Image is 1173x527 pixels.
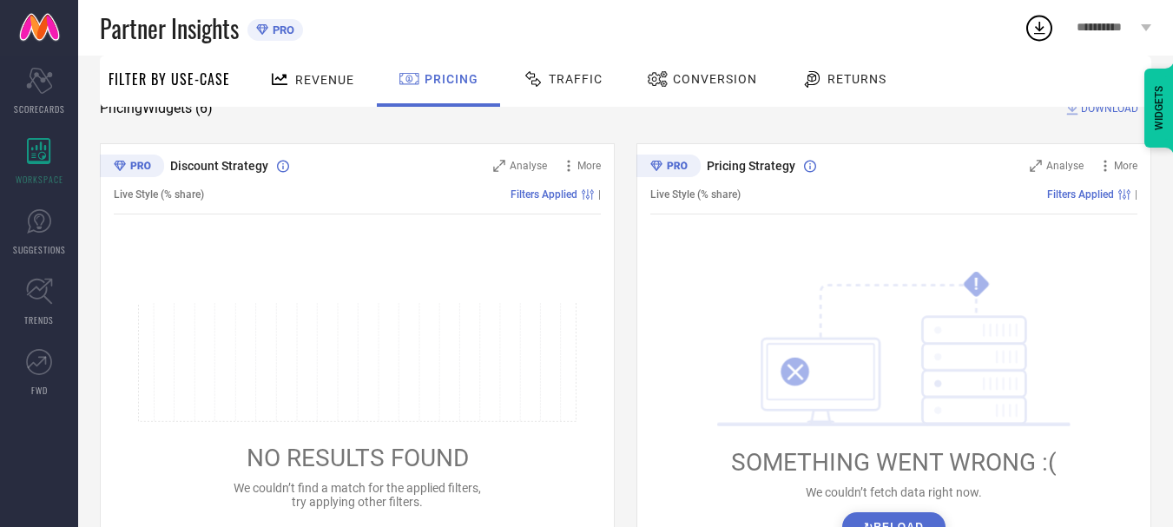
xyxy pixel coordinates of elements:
span: Live Style (% share) [650,188,741,201]
span: Filters Applied [1047,188,1114,201]
span: Filter By Use-Case [109,69,230,89]
span: Analyse [510,160,547,172]
tspan: ! [974,274,979,294]
span: Pricing [425,72,478,86]
span: Pricing Strategy [707,159,795,173]
div: Premium [636,155,701,181]
div: Open download list [1024,12,1055,43]
span: DOWNLOAD [1081,100,1138,117]
span: Partner Insights [100,10,239,46]
span: More [577,160,601,172]
div: Premium [100,155,164,181]
span: We couldn’t fetch data right now. [806,485,982,499]
span: Traffic [549,72,603,86]
span: Live Style (% share) [114,188,204,201]
span: TRENDS [24,313,54,326]
span: | [598,188,601,201]
span: Revenue [295,73,354,87]
span: Discount Strategy [170,159,268,173]
span: Analyse [1046,160,1084,172]
svg: Zoom [1030,160,1042,172]
span: Filters Applied [511,188,577,201]
span: Conversion [673,72,757,86]
span: SUGGESTIONS [13,243,66,256]
span: FWD [31,384,48,397]
span: We couldn’t find a match for the applied filters, try applying other filters. [234,481,481,509]
span: NO RESULTS FOUND [247,444,469,472]
span: SOMETHING WENT WRONG :( [731,448,1057,477]
span: Pricing Widgets ( 6 ) [100,100,213,117]
svg: Zoom [493,160,505,172]
span: More [1114,160,1137,172]
span: PRO [268,23,294,36]
span: Returns [827,72,886,86]
span: | [1135,188,1137,201]
span: SCORECARDS [14,102,65,115]
span: WORKSPACE [16,173,63,186]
